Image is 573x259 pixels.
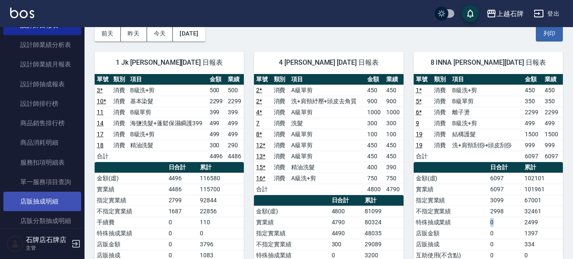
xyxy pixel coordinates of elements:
[488,228,522,239] td: 0
[384,162,404,173] td: 390
[522,184,563,195] td: 101961
[128,96,207,107] td: 基本染髮
[198,162,244,173] th: 累計
[523,85,543,96] td: 450
[207,85,226,96] td: 500
[330,239,363,250] td: 300
[166,206,198,217] td: 1687
[128,74,207,85] th: 項目
[95,206,166,217] td: 不指定實業績
[254,239,329,250] td: 不指定實業績
[488,162,522,173] th: 日合計
[543,151,563,162] td: 6097
[226,140,244,151] td: 290
[365,184,384,195] td: 4800
[289,129,365,140] td: A級單剪
[111,74,128,85] th: 類別
[450,107,523,118] td: 離子燙
[272,162,289,173] td: 消費
[166,239,198,250] td: 0
[289,118,365,129] td: 洗髮
[3,35,81,55] a: 設計師業績分析表
[97,109,104,116] a: 11
[105,58,234,67] span: 1 Jk [PERSON_NAME][DATE] 日報表
[111,85,128,96] td: 消費
[3,94,81,113] a: 設計師排行榜
[432,96,450,107] td: 消費
[95,184,166,195] td: 實業績
[523,151,543,162] td: 6097
[128,107,207,118] td: B級單剪
[95,151,111,162] td: 合計
[416,131,423,138] a: 19
[173,26,205,41] button: [DATE]
[365,85,384,96] td: 450
[111,140,128,151] td: 消費
[384,74,404,85] th: 業績
[543,107,563,118] td: 2299
[432,118,450,129] td: 消費
[450,74,523,85] th: 項目
[272,118,289,129] td: 消費
[111,129,128,140] td: 消費
[198,206,244,217] td: 22856
[365,173,384,184] td: 750
[384,118,404,129] td: 300
[95,26,121,41] button: 前天
[226,151,244,162] td: 4486
[207,107,226,118] td: 399
[488,239,522,250] td: 0
[384,85,404,96] td: 450
[289,85,365,96] td: A級單剪
[97,142,104,149] a: 18
[198,195,244,206] td: 92844
[264,58,393,67] span: 4 [PERSON_NAME] [DATE] 日報表
[414,217,488,228] td: 特殊抽成業績
[483,5,527,22] button: 上越石牌
[7,235,24,252] img: Person
[3,74,81,94] a: 設計師抽成報表
[254,74,271,85] th: 單號
[432,140,450,151] td: 消費
[414,239,488,250] td: 店販抽成
[198,239,244,250] td: 3796
[488,206,522,217] td: 2998
[523,140,543,151] td: 999
[365,118,384,129] td: 300
[207,118,226,129] td: 499
[207,140,226,151] td: 300
[543,85,563,96] td: 450
[384,140,404,151] td: 450
[207,151,226,162] td: 4496
[272,129,289,140] td: 消費
[272,140,289,151] td: 消費
[488,217,522,228] td: 0
[95,239,166,250] td: 店販金額
[523,74,543,85] th: 金額
[166,162,198,173] th: 日合計
[254,184,271,195] td: 合計
[330,217,363,228] td: 4790
[384,107,404,118] td: 1000
[26,236,69,244] h5: 石牌店石牌店
[166,173,198,184] td: 4496
[272,85,289,96] td: 消費
[363,228,404,239] td: 48035
[365,96,384,107] td: 900
[207,96,226,107] td: 2299
[97,120,104,127] a: 14
[198,217,244,228] td: 110
[166,184,198,195] td: 4486
[289,173,365,184] td: A級洗+剪
[272,74,289,85] th: 類別
[365,107,384,118] td: 1000
[330,228,363,239] td: 4490
[111,107,128,118] td: 消費
[450,118,523,129] td: B級洗+剪
[530,6,563,22] button: 登出
[272,173,289,184] td: 消費
[198,228,244,239] td: 0
[522,206,563,217] td: 32461
[207,129,226,140] td: 499
[543,74,563,85] th: 業績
